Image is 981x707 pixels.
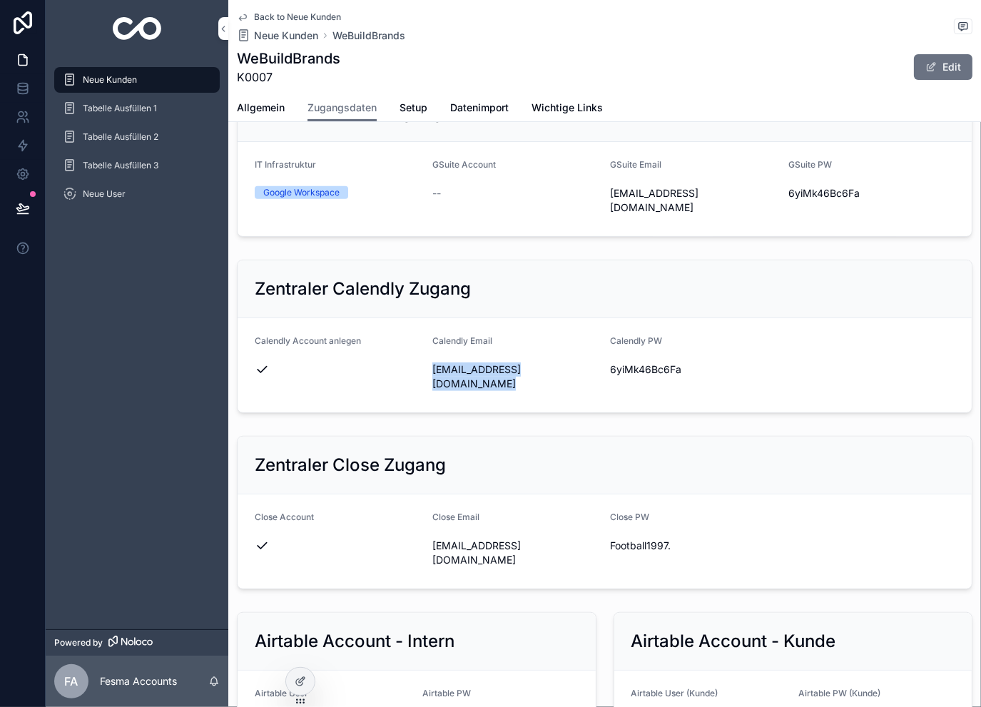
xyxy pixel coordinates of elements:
span: Powered by [54,637,103,648]
a: Setup [400,95,427,123]
span: Wichtige Links [532,101,603,115]
span: IT Infrastruktur [255,159,316,170]
span: Airtable PW (Kunde) [798,688,880,698]
span: GSuite Email [611,159,662,170]
span: Tabelle Ausfüllen 3 [83,160,158,171]
span: Neue User [83,188,126,200]
a: Tabelle Ausfüllen 1 [54,96,220,121]
span: Neue Kunden [83,74,137,86]
span: Football1997. [611,539,777,553]
span: FA [65,673,78,690]
span: Airtable PW [422,688,471,698]
a: Neue Kunden [237,29,318,43]
img: App logo [113,17,162,40]
a: Tabelle Ausfüllen 2 [54,124,220,150]
a: Back to Neue Kunden [237,11,341,23]
span: Calendly Account anlegen [255,335,361,346]
span: Back to Neue Kunden [254,11,341,23]
span: GSuite PW [788,159,832,170]
a: Neue User [54,181,220,207]
span: Close Account [255,512,314,522]
span: Tabelle Ausfüllen 1 [83,103,157,114]
span: 6yiMk46Bc6Fa [611,362,777,377]
span: Tabelle Ausfüllen 2 [83,131,158,143]
span: K0007 [237,68,340,86]
h2: Zentraler Calendly Zugang [255,278,471,300]
span: Neue Kunden [254,29,318,43]
p: Fesma Accounts [100,674,177,688]
span: GSuite Account [432,159,496,170]
span: Allgemein [237,101,285,115]
span: Calendly PW [611,335,663,346]
span: Calendly Email [432,335,492,346]
h2: Zentraler Close Zugang [255,454,446,477]
h2: Airtable Account - Intern [255,630,454,653]
span: [EMAIL_ADDRESS][DOMAIN_NAME] [611,186,777,215]
span: Close PW [611,512,650,522]
div: scrollable content [46,57,228,225]
span: [EMAIL_ADDRESS][DOMAIN_NAME] [432,362,599,391]
a: Wichtige Links [532,95,603,123]
h1: WeBuildBrands [237,49,340,68]
span: 6yiMk46Bc6Fa [788,186,955,200]
a: Tabelle Ausfüllen 3 [54,153,220,178]
span: Zugangsdaten [307,101,377,115]
span: Setup [400,101,427,115]
a: Datenimport [450,95,509,123]
span: [EMAIL_ADDRESS][DOMAIN_NAME] [432,539,599,567]
span: Close Email [432,512,479,522]
a: Zugangsdaten [307,95,377,122]
a: Allgemein [237,95,285,123]
a: Powered by [46,629,228,656]
button: Edit [914,54,972,80]
span: -- [432,186,441,200]
a: WeBuildBrands [332,29,405,43]
span: Airtable User (Kunde) [631,688,718,698]
div: Google Workspace [263,186,340,199]
span: Datenimport [450,101,509,115]
a: Neue Kunden [54,67,220,93]
h2: Airtable Account - Kunde [631,630,836,653]
span: Airtable User [255,688,308,698]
